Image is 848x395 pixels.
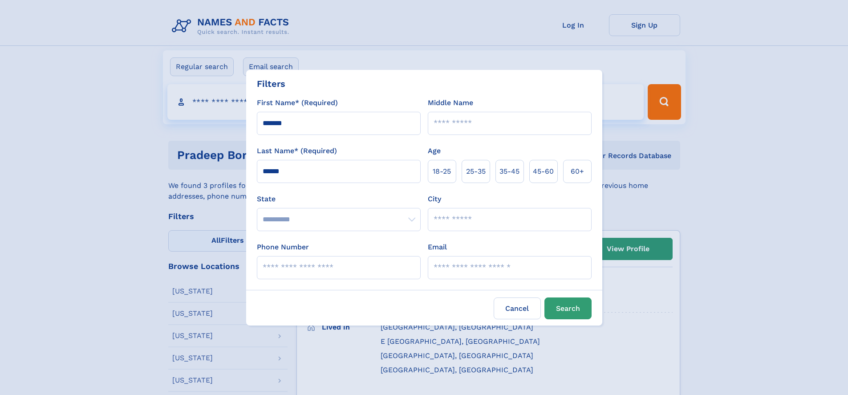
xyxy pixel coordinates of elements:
[428,194,441,204] label: City
[257,146,337,156] label: Last Name* (Required)
[466,166,486,177] span: 25‑35
[428,146,441,156] label: Age
[428,242,447,252] label: Email
[499,166,519,177] span: 35‑45
[428,98,473,108] label: Middle Name
[257,77,285,90] div: Filters
[494,297,541,319] label: Cancel
[533,166,554,177] span: 45‑60
[544,297,592,319] button: Search
[571,166,584,177] span: 60+
[257,98,338,108] label: First Name* (Required)
[257,242,309,252] label: Phone Number
[257,194,421,204] label: State
[433,166,451,177] span: 18‑25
